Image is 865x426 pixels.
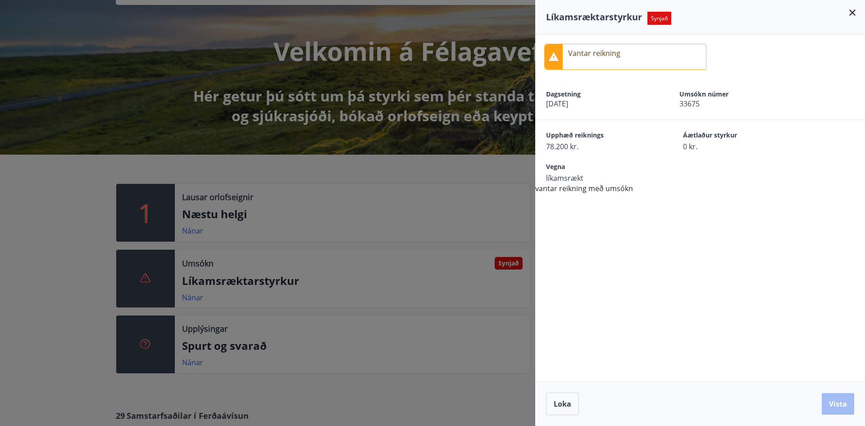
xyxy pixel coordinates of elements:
span: Áætlaður styrkur [683,131,788,142]
button: Loka [546,393,579,415]
span: líkamsrækt [546,173,651,183]
span: 0 kr. [683,142,788,151]
div: vantar reikning með umsókn [535,35,865,194]
span: Umsókn númer [679,90,781,99]
span: Líkamsræktarstyrkur [546,11,642,23]
span: Synjað [647,12,671,25]
span: 78.200 kr. [546,142,651,151]
span: Loka [554,399,571,409]
span: Vegna [546,162,651,173]
p: Vantar reikning [568,48,620,59]
span: 33675 [679,99,781,109]
span: Dagsetning [546,90,648,99]
span: Upphæð reiknings [546,131,651,142]
span: [DATE] [546,99,648,109]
